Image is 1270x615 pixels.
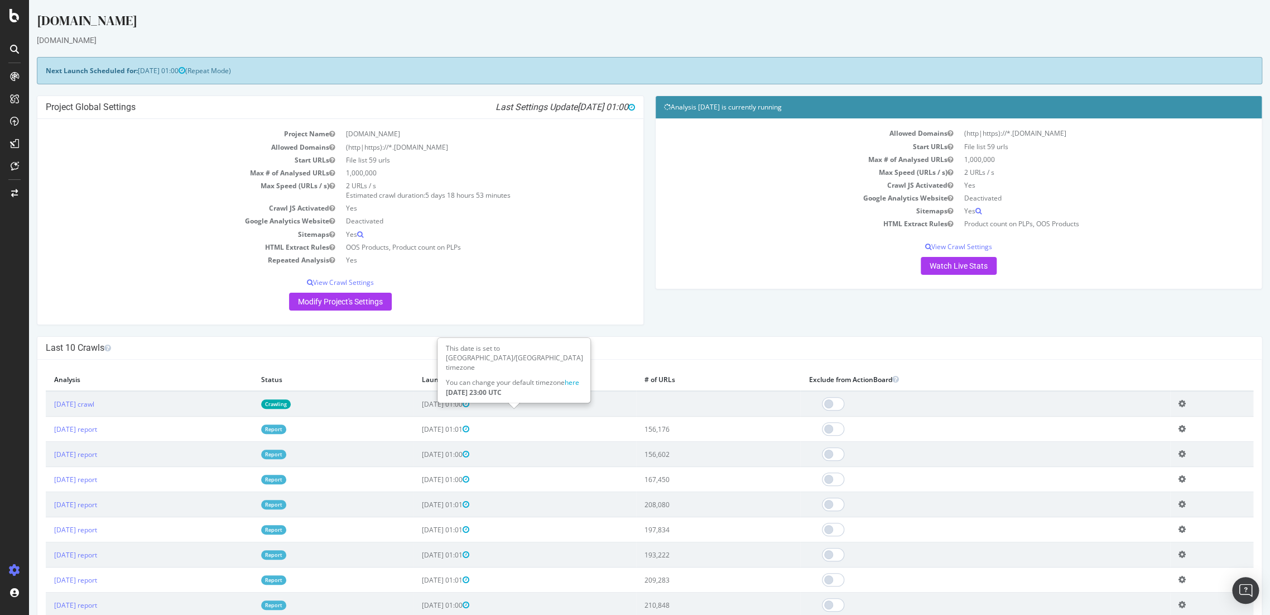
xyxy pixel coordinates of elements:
[17,254,311,266] td: Repeated Analysis
[417,388,553,397] p: [DATE] 23:00 UTC
[311,141,606,154] td: (http|https)://*.[DOMAIN_NAME]
[930,217,1224,230] td: Product count on PLPs, OOS Products
[25,399,65,409] a: [DATE] crawl
[311,241,606,254] td: OOS Products, Product count on PLPs
[635,127,930,140] td: Allowed Domains
[311,127,606,140] td: [DOMAIN_NAME]
[311,214,606,227] td: Deactivated
[311,179,606,202] td: 2 URLs / s Estimated crawl duration:
[393,425,440,434] span: [DATE] 01:01
[384,368,607,391] th: Launch Date
[25,550,68,560] a: [DATE] report
[930,127,1224,140] td: (http|https)://*.[DOMAIN_NAME]
[635,102,1224,113] h4: Analysis [DATE] is currently running
[1232,577,1259,604] div: Open Intercom Messenger
[8,35,1233,46] div: [DOMAIN_NAME]
[17,342,1224,354] h4: Last 10 Crawls
[232,500,257,509] a: Report
[232,525,257,535] a: Report
[109,66,156,75] span: [DATE] 01:00
[232,550,257,560] a: Report
[635,153,930,166] td: Max # of Analysed URLs
[930,166,1224,179] td: 2 URLs / s
[393,399,440,409] span: [DATE] 01:00
[25,575,68,585] a: [DATE] report
[607,492,772,517] td: 208,080
[930,192,1224,204] td: Deactivated
[17,154,311,166] td: Start URLs
[311,202,606,214] td: Yes
[260,293,363,311] a: Modify Project's Settings
[8,57,1233,84] div: (Repeat Mode)
[892,257,968,275] a: Watch Live Stats
[417,378,553,387] p: You can change your default timezone
[393,550,440,560] span: [DATE] 01:01
[607,417,772,442] td: 156,176
[232,425,257,434] a: Report
[232,475,257,484] a: Report
[311,228,606,241] td: Yes
[25,425,68,434] a: [DATE] report
[930,204,1224,217] td: Yes
[8,11,1233,35] div: [DOMAIN_NAME]
[25,525,68,535] a: [DATE] report
[25,450,68,459] a: [DATE] report
[17,127,311,140] td: Project Name
[417,344,553,372] p: This date is set to [GEOGRAPHIC_DATA]/[GEOGRAPHIC_DATA] timezone
[393,575,440,585] span: [DATE] 01:01
[635,140,930,153] td: Start URLs
[393,600,440,610] span: [DATE] 01:00
[393,450,440,459] span: [DATE] 01:00
[607,517,772,542] td: 197,834
[771,368,1141,391] th: Exclude from ActionBoard
[311,166,606,179] td: 1,000,000
[607,467,772,492] td: 167,450
[17,214,311,227] td: Google Analytics Website
[607,568,772,593] td: 209,283
[232,450,257,459] a: Report
[224,368,384,391] th: Status
[393,500,440,509] span: [DATE] 01:01
[930,179,1224,192] td: Yes
[635,179,930,192] td: Crawl JS Activated
[17,141,311,154] td: Allowed Domains
[607,368,772,391] th: # of URLs
[311,154,606,166] td: File list 59 urls
[232,399,262,409] a: Crawling
[17,228,311,241] td: Sitemaps
[393,525,440,535] span: [DATE] 01:01
[635,166,930,179] td: Max Speed (URLs / s)
[930,153,1224,166] td: 1,000,000
[607,542,772,568] td: 193,222
[396,190,482,200] span: 5 days 18 hours 53 minutes
[17,368,224,391] th: Analysis
[607,442,772,467] td: 156,602
[17,278,606,287] p: View Crawl Settings
[17,241,311,254] td: HTML Extract Rules
[17,166,311,179] td: Max # of Analysed URLs
[17,179,311,202] td: Max Speed (URLs / s)
[393,475,440,484] span: [DATE] 01:00
[635,192,930,204] td: Google Analytics Website
[635,242,1224,251] p: View Crawl Settings
[930,140,1224,153] td: File list 59 urls
[232,600,257,610] a: Report
[25,500,68,509] a: [DATE] report
[232,575,257,585] a: Report
[17,102,606,113] h4: Project Global Settings
[635,204,930,217] td: Sitemaps
[17,202,311,214] td: Crawl JS Activated
[466,102,606,113] i: Last Settings Update
[25,600,68,610] a: [DATE] report
[311,254,606,266] td: Yes
[25,475,68,484] a: [DATE] report
[549,102,606,112] span: [DATE] 01:00
[635,217,930,230] td: HTML Extract Rules
[536,378,550,387] a: here
[17,66,109,75] strong: Next Launch Scheduled for:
